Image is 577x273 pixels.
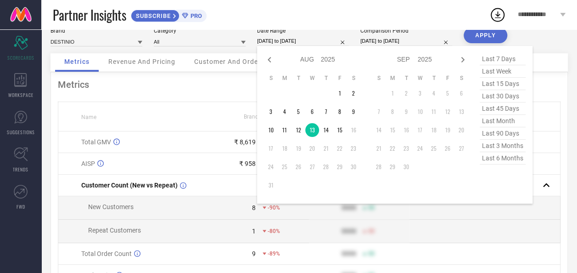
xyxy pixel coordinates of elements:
span: last 30 days [480,90,526,102]
td: Tue Sep 02 2025 [399,86,413,100]
td: Fri Aug 29 2025 [333,160,347,174]
td: Fri Sep 12 2025 [441,105,454,119]
td: Wed Aug 27 2025 [305,160,319,174]
td: Sun Sep 28 2025 [372,160,386,174]
span: New Customers [88,203,134,210]
td: Thu Sep 11 2025 [427,105,441,119]
td: Sat Aug 23 2025 [347,142,360,155]
span: 50 [368,250,374,257]
td: Mon Aug 25 2025 [278,160,291,174]
a: SUBSCRIBEPRO [131,7,207,22]
td: Sat Aug 02 2025 [347,86,360,100]
span: last 15 days [480,78,526,90]
div: Comparison Period [360,28,452,34]
span: 50 [368,228,374,234]
div: Next month [457,54,468,65]
td: Mon Aug 18 2025 [278,142,291,155]
td: Wed Aug 13 2025 [305,123,319,137]
td: Sat Sep 06 2025 [454,86,468,100]
td: Wed Sep 10 2025 [413,105,427,119]
th: Wednesday [413,74,427,82]
td: Thu Sep 04 2025 [427,86,441,100]
th: Monday [386,74,399,82]
span: last 6 months [480,152,526,165]
span: -80% [268,228,280,234]
td: Mon Aug 04 2025 [278,105,291,119]
span: SUGGESTIONS [7,129,35,136]
td: Sat Sep 13 2025 [454,105,468,119]
th: Saturday [454,74,468,82]
td: Fri Aug 08 2025 [333,105,347,119]
th: Sunday [264,74,278,82]
div: Open download list [489,6,506,23]
td: Mon Sep 08 2025 [386,105,399,119]
div: Previous month [264,54,275,65]
th: Thursday [319,74,333,82]
span: last 45 days [480,102,526,115]
div: Date Range [257,28,349,34]
div: 9999 [341,227,356,235]
td: Tue Sep 30 2025 [399,160,413,174]
td: Mon Sep 29 2025 [386,160,399,174]
span: 50 [368,205,374,211]
span: FWD [17,203,25,210]
span: last week [480,65,526,78]
td: Tue Aug 12 2025 [291,123,305,137]
span: Name [81,114,96,120]
td: Wed Sep 17 2025 [413,123,427,137]
span: Total Order Count [81,250,132,257]
td: Wed Sep 03 2025 [413,86,427,100]
span: Partner Insights [53,6,126,24]
td: Mon Sep 01 2025 [386,86,399,100]
span: -90% [268,205,280,211]
span: -89% [268,250,280,257]
td: Fri Sep 19 2025 [441,123,454,137]
td: Fri Aug 01 2025 [333,86,347,100]
button: APPLY [464,28,507,43]
span: last 90 days [480,127,526,140]
span: SUBSCRIBE [131,12,173,19]
td: Thu Aug 21 2025 [319,142,333,155]
div: 8 [252,204,256,211]
td: Fri Sep 05 2025 [441,86,454,100]
td: Mon Sep 15 2025 [386,123,399,137]
th: Sunday [372,74,386,82]
th: Tuesday [291,74,305,82]
td: Sun Sep 21 2025 [372,142,386,155]
span: Metrics [64,58,90,65]
div: Category [154,28,246,34]
th: Friday [333,74,347,82]
div: 9999 [341,204,356,211]
td: Sun Aug 03 2025 [264,105,278,119]
span: SCORECARDS [7,54,34,61]
td: Thu Aug 28 2025 [319,160,333,174]
td: Sat Sep 27 2025 [454,142,468,155]
td: Tue Sep 09 2025 [399,105,413,119]
td: Thu Sep 25 2025 [427,142,441,155]
td: Tue Aug 26 2025 [291,160,305,174]
td: Wed Sep 24 2025 [413,142,427,155]
td: Mon Sep 22 2025 [386,142,399,155]
td: Fri Aug 22 2025 [333,142,347,155]
th: Wednesday [305,74,319,82]
th: Thursday [427,74,441,82]
td: Tue Sep 16 2025 [399,123,413,137]
div: 9 [252,250,256,257]
td: Thu Sep 18 2025 [427,123,441,137]
span: last month [480,115,526,127]
span: Revenue And Pricing [108,58,175,65]
td: Fri Sep 26 2025 [441,142,454,155]
td: Sun Aug 10 2025 [264,123,278,137]
td: Sun Aug 31 2025 [264,178,278,192]
span: Repeat Customers [88,227,141,234]
div: Brand [50,28,142,34]
td: Sun Sep 14 2025 [372,123,386,137]
td: Tue Sep 23 2025 [399,142,413,155]
th: Tuesday [399,74,413,82]
td: Thu Aug 14 2025 [319,123,333,137]
td: Sun Aug 24 2025 [264,160,278,174]
span: Total GMV [81,138,111,146]
td: Fri Aug 15 2025 [333,123,347,137]
span: AISP [81,160,95,167]
td: Mon Aug 11 2025 [278,123,291,137]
